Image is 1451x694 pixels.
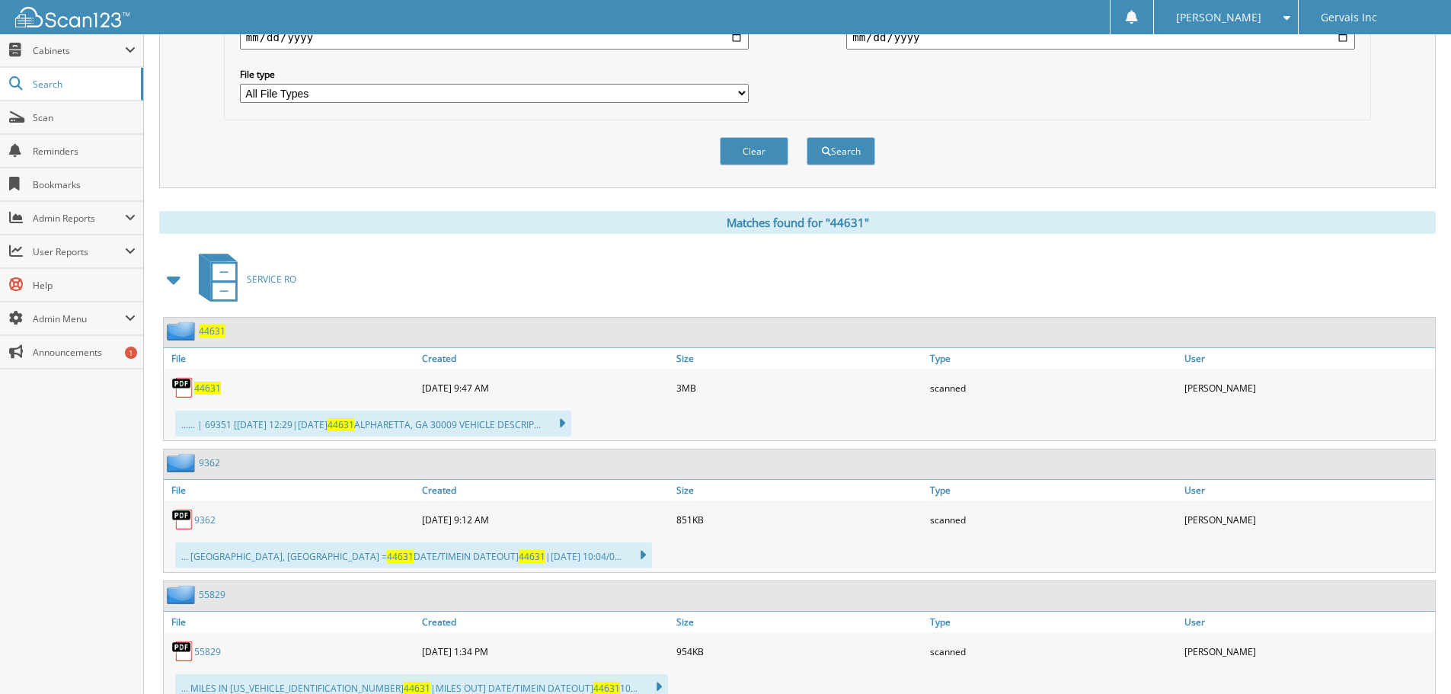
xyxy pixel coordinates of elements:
[519,550,545,563] span: 44631
[33,279,136,292] span: Help
[159,211,1436,234] div: Matches found for "44631"
[418,480,673,501] a: Created
[328,418,354,431] span: 44631
[1181,480,1435,501] a: User
[194,513,216,526] a: 9362
[926,373,1181,403] div: scanned
[418,612,673,632] a: Created
[164,348,418,369] a: File
[1181,348,1435,369] a: User
[926,480,1181,501] a: Type
[673,480,927,501] a: Size
[33,111,136,124] span: Scan
[190,249,296,309] a: SERVICE RO
[199,456,220,469] a: 9362
[194,645,221,658] a: 55829
[171,508,194,531] img: PDF.png
[1181,612,1435,632] a: User
[33,44,125,57] span: Cabinets
[194,382,221,395] a: 44631
[1181,504,1435,535] div: [PERSON_NAME]
[33,78,133,91] span: Search
[167,453,199,472] img: folder2.png
[33,346,136,359] span: Announcements
[926,636,1181,667] div: scanned
[167,321,199,341] img: folder2.png
[1181,373,1435,403] div: [PERSON_NAME]
[1321,13,1377,22] span: Gervais Inc
[418,636,673,667] div: [DATE] 1:34 PM
[175,411,571,437] div: ...... | 69351 [[DATE] 12:29|[DATE] ALPHARETTA, GA 30009 VEHICLE DESCRIP...
[33,312,125,325] span: Admin Menu
[807,137,875,165] button: Search
[171,376,194,399] img: PDF.png
[673,612,927,632] a: Size
[673,348,927,369] a: Size
[418,504,673,535] div: [DATE] 9:12 AM
[1176,13,1261,22] span: [PERSON_NAME]
[247,273,296,286] span: SERVICE RO
[926,504,1181,535] div: scanned
[673,373,927,403] div: 3MB
[125,347,137,359] div: 1
[418,373,673,403] div: [DATE] 9:47 AM
[171,640,194,663] img: PDF.png
[240,68,749,81] label: File type
[846,25,1355,50] input: end
[33,178,136,191] span: Bookmarks
[33,212,125,225] span: Admin Reports
[926,612,1181,632] a: Type
[33,145,136,158] span: Reminders
[720,137,788,165] button: Clear
[387,550,414,563] span: 44631
[33,245,125,258] span: User Reports
[926,348,1181,369] a: Type
[1181,636,1435,667] div: [PERSON_NAME]
[164,612,418,632] a: File
[199,325,225,337] a: 44631
[175,542,652,568] div: ... [GEOGRAPHIC_DATA], [GEOGRAPHIC_DATA] = DATE/TIMEIN DATEOUT] |[DATE] 10:04/0...
[199,588,225,601] a: 55829
[15,7,129,27] img: scan123-logo-white.svg
[673,504,927,535] div: 851KB
[167,585,199,604] img: folder2.png
[164,480,418,501] a: File
[240,25,749,50] input: start
[673,636,927,667] div: 954KB
[418,348,673,369] a: Created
